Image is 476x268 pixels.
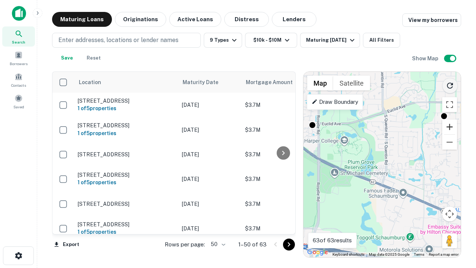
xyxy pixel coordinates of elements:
button: Show satellite imagery [333,76,370,90]
a: Search [2,26,35,47]
p: $3.7M [245,224,319,233]
h6: 1 of 5 properties [78,178,174,186]
a: View my borrowers [402,13,461,27]
div: Maturing [DATE] [306,36,357,45]
button: $10k - $10M [245,33,297,48]
a: Terms (opens in new tab) [414,252,424,256]
span: Location [78,78,101,87]
button: Show street map [307,76,333,90]
button: Toggle fullscreen view [442,97,457,112]
iframe: Chat Widget [439,185,476,220]
button: Reset [82,51,106,66]
h6: Show Map [412,54,440,63]
a: Report a map error [429,252,459,256]
p: [STREET_ADDRESS] [78,122,174,129]
button: Maturing Loans [52,12,112,27]
p: Rows per page: [165,240,205,249]
button: Export [52,239,81,250]
th: Mortgage Amount [241,72,323,93]
button: Enter addresses, locations or lender names [52,33,201,48]
div: 0 0 [303,72,461,257]
p: [DATE] [182,175,238,183]
a: Borrowers [2,48,35,68]
span: Mortgage Amount [246,78,302,87]
img: capitalize-icon.png [12,6,26,21]
button: Keyboard shortcuts [332,252,364,257]
button: Zoom in [442,119,457,134]
button: Reload search area [442,78,458,93]
p: [STREET_ADDRESS] [78,151,174,158]
p: [DATE] [182,101,238,109]
div: 50 [208,239,226,250]
button: Drag Pegman onto the map to open Street View [442,233,457,248]
p: [STREET_ADDRESS] [78,201,174,207]
p: Draw Boundary [312,98,358,106]
p: [DATE] [182,224,238,233]
p: [STREET_ADDRESS] [78,172,174,178]
span: Search [12,39,25,45]
a: Contacts [2,70,35,90]
p: $3.7M [245,101,319,109]
p: $3.7M [245,175,319,183]
p: $3.7M [245,126,319,134]
p: [STREET_ADDRESS] [78,221,174,228]
p: [DATE] [182,150,238,159]
p: 63 of 63 results [313,236,352,245]
button: Go to next page [283,239,295,251]
button: Active Loans [169,12,221,27]
span: Borrowers [10,61,28,67]
h6: 1 of 5 properties [78,129,174,137]
button: All Filters [363,33,400,48]
a: Saved [2,91,35,111]
button: Zoom out [442,135,457,150]
p: $3.7M [245,150,319,159]
p: $3.7M [245,200,319,208]
p: 1–50 of 63 [238,240,267,249]
th: Location [74,72,178,93]
button: Originations [115,12,166,27]
p: [DATE] [182,200,238,208]
h6: 1 of 5 properties [78,104,174,112]
th: Maturity Date [178,72,241,93]
button: Distress [224,12,269,27]
button: Maturing [DATE] [300,33,360,48]
p: [STREET_ADDRESS] [78,98,174,104]
a: Open this area in Google Maps (opens a new window) [305,248,330,257]
span: Saved [13,104,24,110]
button: Lenders [272,12,316,27]
p: Enter addresses, locations or lender names [58,36,178,45]
span: Map data ©2025 Google [369,252,409,256]
p: [DATE] [182,126,238,134]
h6: 1 of 5 properties [78,228,174,236]
span: Maturity Date [183,78,228,87]
button: 9 Types [204,33,242,48]
button: Save your search to get updates of matches that match your search criteria. [55,51,79,66]
img: Google [305,248,330,257]
span: Contacts [11,82,26,88]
